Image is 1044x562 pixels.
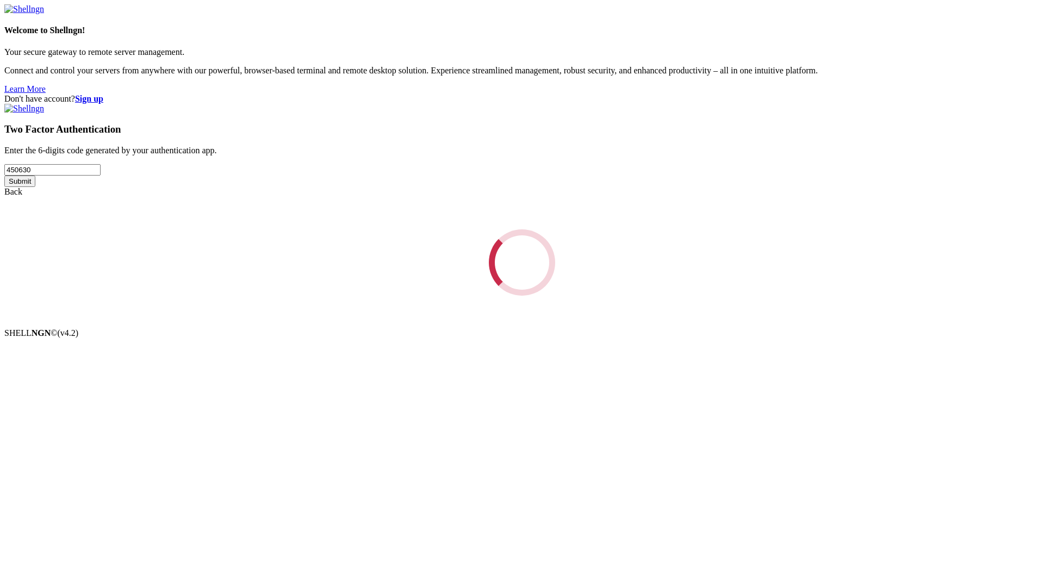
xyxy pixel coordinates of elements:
span: 4.2.0 [58,328,79,338]
input: Submit [4,176,35,187]
a: Learn More [4,84,46,93]
span: SHELL © [4,328,78,338]
b: NGN [32,328,51,338]
p: Enter the 6-digits code generated by your authentication app. [4,146,1040,155]
img: Shellngn [4,4,44,14]
div: Don't have account? [4,94,1040,104]
a: Back [4,187,22,196]
div: Loading... [489,229,555,296]
img: Shellngn [4,104,44,114]
input: Two factor code [4,164,101,176]
h3: Two Factor Authentication [4,123,1040,135]
p: Your secure gateway to remote server management. [4,47,1040,57]
h4: Welcome to Shellngn! [4,26,1040,35]
p: Connect and control your servers from anywhere with our powerful, browser-based terminal and remo... [4,66,1040,76]
a: Sign up [75,94,103,103]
